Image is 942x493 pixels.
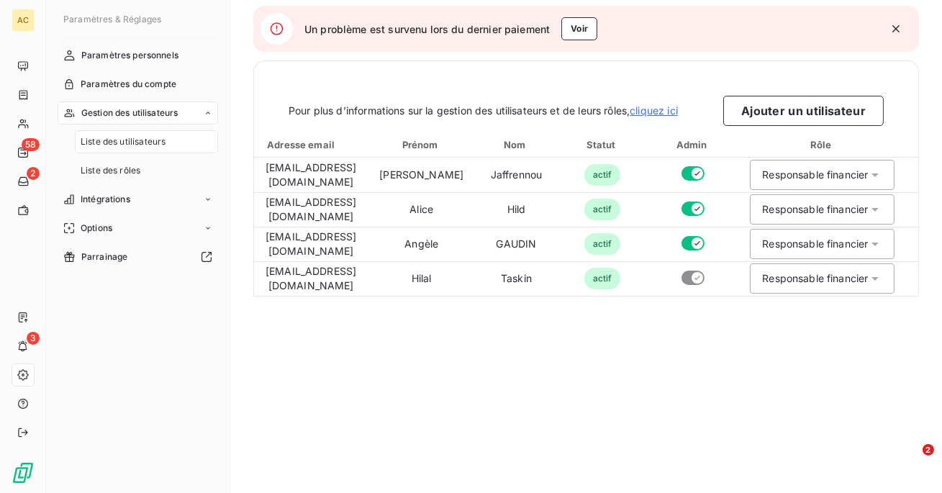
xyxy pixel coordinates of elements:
[63,14,161,24] span: Paramètres & Réglages
[81,193,130,206] span: Intégrations
[368,158,475,192] td: [PERSON_NAME]
[475,132,557,158] th: Toggle SortBy
[27,332,40,345] span: 3
[254,132,368,158] th: Toggle SortBy
[762,202,868,217] div: Responsable financier
[723,96,884,126] button: Ajouter un utilisateur
[475,261,557,296] td: Taskin
[368,192,475,227] td: Alice
[58,44,218,67] a: Paramètres personnels
[58,217,218,240] a: Options
[762,168,868,182] div: Responsable financier
[475,192,557,227] td: Hild
[254,227,368,261] td: [EMAIL_ADDRESS][DOMAIN_NAME]
[81,107,178,119] span: Gestion des utilisateurs
[561,17,597,40] button: Voir
[584,164,621,186] span: actif
[475,227,557,261] td: GAUDIN
[289,104,678,118] span: Pour plus d’informations sur la gestion des utilisateurs et de leurs rôles,
[254,261,368,296] td: [EMAIL_ADDRESS][DOMAIN_NAME]
[81,49,178,62] span: Paramètres personnels
[893,444,928,479] iframe: Intercom live chat
[58,245,218,268] a: Parrainage
[558,132,648,158] th: Toggle SortBy
[58,101,218,182] a: Gestion des utilisateursListe des utilisateursListe des rôles
[368,227,475,261] td: Angèle
[584,233,621,255] span: actif
[762,237,868,251] div: Responsable financier
[75,130,218,153] a: Liste des utilisateurs
[371,137,472,152] div: Prénom
[584,199,621,220] span: actif
[58,188,218,211] a: Intégrations
[81,250,128,263] span: Parrainage
[58,73,218,96] a: Paramètres du compte
[12,461,35,484] img: Logo LeanPay
[561,137,645,152] div: Statut
[254,158,368,192] td: [EMAIL_ADDRESS][DOMAIN_NAME]
[75,159,218,182] a: Liste des rôles
[923,444,934,456] span: 2
[368,132,475,158] th: Toggle SortBy
[475,158,557,192] td: Jaffrennou
[81,222,112,235] span: Options
[81,78,176,91] span: Paramètres du compte
[651,137,736,152] div: Admin
[584,268,621,289] span: actif
[762,271,868,286] div: Responsable financier
[478,137,554,152] div: Nom
[741,137,903,152] div: Rôle
[368,261,475,296] td: Hilal
[12,141,34,164] a: 58
[257,137,365,152] div: Adresse email
[12,9,35,32] div: AC
[12,170,34,193] a: 2
[22,138,40,151] span: 58
[304,22,550,37] span: Un problème est survenu lors du dernier paiement
[27,167,40,180] span: 2
[81,164,140,177] span: Liste des rôles
[254,192,368,227] td: [EMAIL_ADDRESS][DOMAIN_NAME]
[630,104,678,117] a: cliquez ici
[81,135,166,148] span: Liste des utilisateurs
